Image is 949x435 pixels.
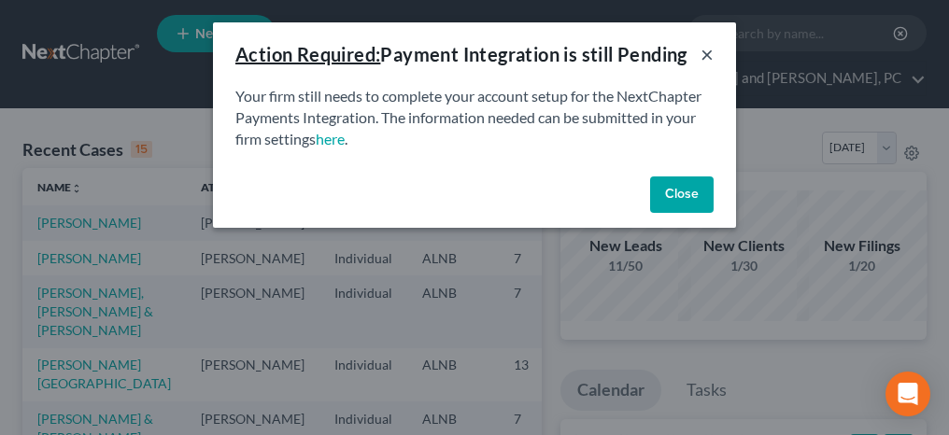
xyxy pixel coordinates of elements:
div: Payment Integration is still Pending [235,41,687,67]
div: Open Intercom Messenger [885,372,930,416]
u: Action Required: [235,43,380,65]
button: Close [650,176,714,214]
a: here [316,130,345,147]
button: × [701,43,714,65]
p: Your firm still needs to complete your account setup for the NextChapter Payments Integration. Th... [235,86,714,150]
